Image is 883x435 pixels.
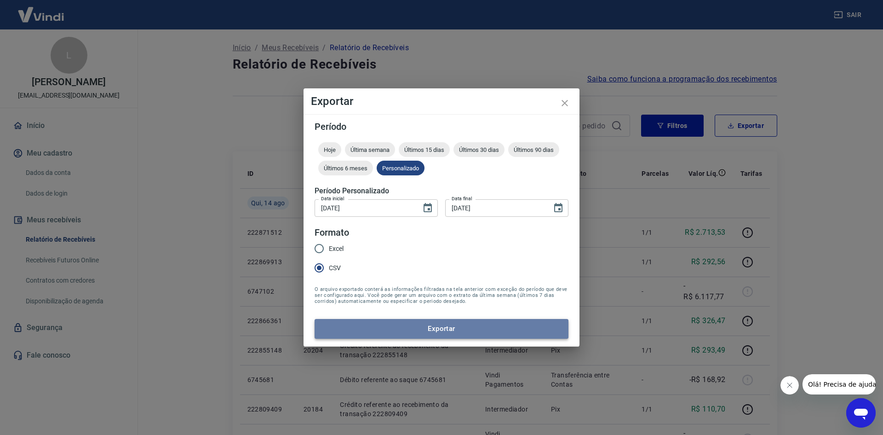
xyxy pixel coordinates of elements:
[554,92,576,114] button: close
[318,165,373,172] span: Últimos 6 meses
[315,122,568,131] h5: Período
[453,146,505,153] span: Últimos 30 dias
[780,376,799,394] iframe: Fechar mensagem
[445,199,545,216] input: DD/MM/YYYY
[321,195,344,202] label: Data inicial
[345,142,395,157] div: Última semana
[315,199,415,216] input: DD/MM/YYYY
[318,146,341,153] span: Hoje
[419,199,437,217] button: Choose date, selected date is 14 de ago de 2025
[549,199,568,217] button: Choose date, selected date is 14 de ago de 2025
[508,142,559,157] div: Últimos 90 dias
[399,142,450,157] div: Últimos 15 dias
[6,6,77,14] span: Olá! Precisa de ajuda?
[318,161,373,175] div: Últimos 6 meses
[399,146,450,153] span: Últimos 15 dias
[452,195,472,202] label: Data final
[315,186,568,196] h5: Período Personalizado
[377,165,424,172] span: Personalizado
[803,374,876,394] iframe: Mensagem da empresa
[453,142,505,157] div: Últimos 30 dias
[377,161,424,175] div: Personalizado
[508,146,559,153] span: Últimos 90 dias
[846,398,876,428] iframe: Botão para abrir a janela de mensagens
[315,286,568,304] span: O arquivo exportado conterá as informações filtradas na tela anterior com exceção do período que ...
[345,146,395,153] span: Última semana
[311,96,572,107] h4: Exportar
[329,244,344,254] span: Excel
[315,226,349,239] legend: Formato
[315,319,568,338] button: Exportar
[329,263,341,273] span: CSV
[318,142,341,157] div: Hoje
